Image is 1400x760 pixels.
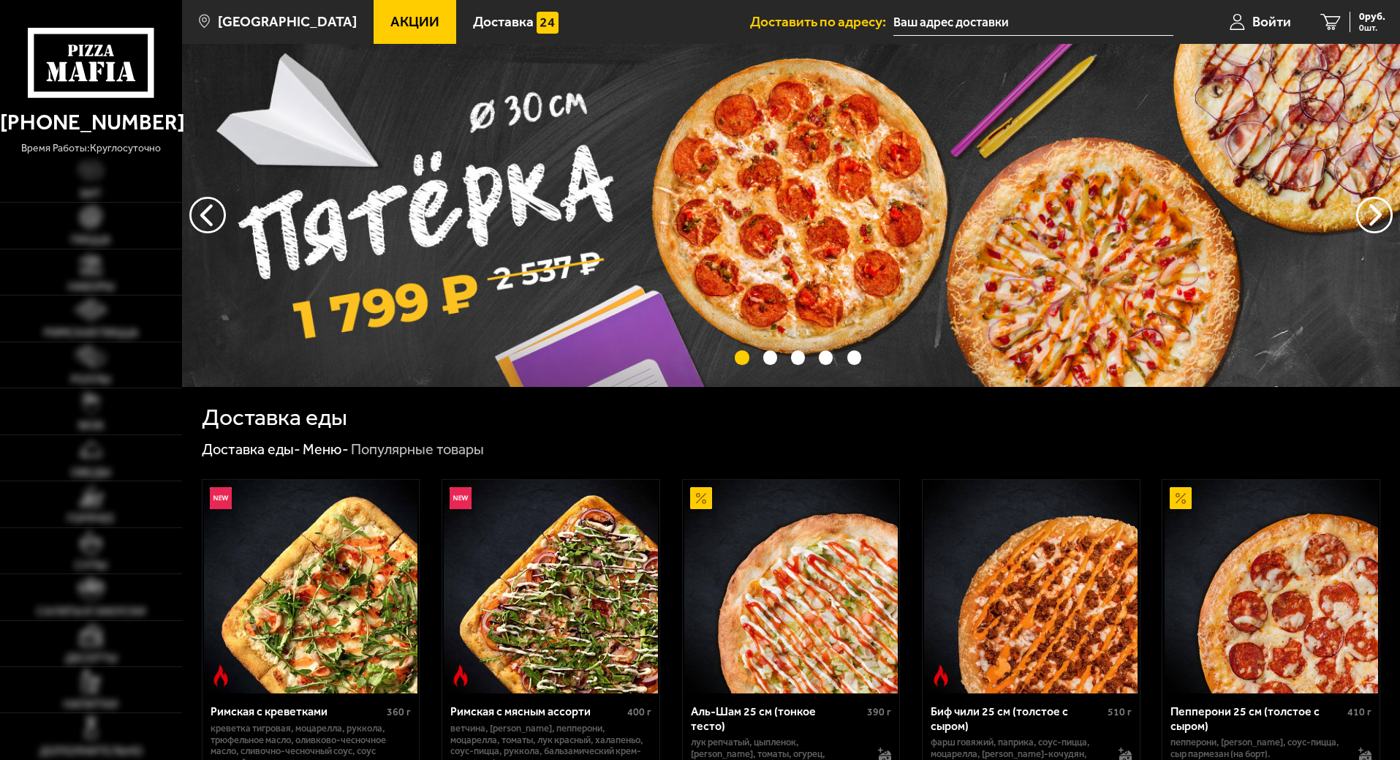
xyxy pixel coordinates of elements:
[78,420,104,432] span: WOK
[450,487,472,509] img: Новинка
[1170,487,1192,509] img: Акционный
[1359,12,1385,22] span: 0 руб.
[75,560,107,571] span: Супы
[930,665,952,687] img: Острое блюдо
[65,652,117,664] span: Десерты
[1108,706,1132,718] span: 510 г
[351,440,484,459] div: Популярные товары
[204,480,417,693] img: Римская с креветками
[690,487,712,509] img: Акционный
[684,480,898,693] img: Аль-Шам 25 см (тонкое тесто)
[80,188,102,200] span: Хит
[791,350,805,364] button: точки переключения
[1162,480,1380,693] a: АкционныйПепперони 25 см (толстое с сыром)
[1165,480,1378,693] img: Пепперони 25 см (толстое с сыром)
[210,665,232,687] img: Острое блюдо
[1356,197,1393,233] button: предыдущий
[1359,23,1385,32] span: 0 шт.
[202,406,347,429] h1: Доставка еды
[442,480,659,693] a: НовинкаОстрое блюдоРимская с мясным ассорти
[68,281,114,293] span: Наборы
[444,480,657,693] img: Римская с мясным ассорти
[189,197,226,233] button: следующий
[202,440,300,458] a: Доставка еды-
[67,513,115,524] span: Горячее
[867,706,891,718] span: 390 г
[893,9,1173,36] input: Ваш адрес доставки
[763,350,777,364] button: точки переключения
[537,12,559,34] img: 15daf4d41897b9f0e9f617042186c801.svg
[450,665,472,687] img: Острое блюдо
[750,15,893,29] span: Доставить по адресу:
[1170,704,1344,732] div: Пепперони 25 см (толстое с сыром)
[303,440,349,458] a: Меню-
[847,350,861,364] button: точки переключения
[44,327,138,339] span: Римская пицца
[64,699,118,710] span: Напитки
[211,704,384,718] div: Римская с креветками
[37,606,145,617] span: Салаты и закуски
[39,745,143,757] span: Дополнительно
[210,487,232,509] img: Новинка
[71,374,110,385] span: Роллы
[627,706,651,718] span: 400 г
[450,704,624,718] div: Римская с мясным ассорти
[1170,737,1344,760] p: пепперони, [PERSON_NAME], соус-пицца, сыр пармезан (на борт).
[1252,15,1291,29] span: Войти
[1347,706,1371,718] span: 410 г
[71,234,110,246] span: Пицца
[203,480,420,693] a: НовинкаОстрое блюдоРимская с креветками
[683,480,900,693] a: АкционныйАль-Шам 25 см (тонкое тесто)
[218,15,357,29] span: [GEOGRAPHIC_DATA]
[71,467,110,478] span: Обеды
[819,350,833,364] button: точки переключения
[924,480,1138,693] img: Биф чили 25 см (толстое с сыром)
[390,15,439,29] span: Акции
[923,480,1140,693] a: Острое блюдоБиф чили 25 см (толстое с сыром)
[735,350,749,364] button: точки переключения
[473,15,534,29] span: Доставка
[691,704,864,732] div: Аль-Шам 25 см (тонкое тесто)
[387,706,411,718] span: 360 г
[931,704,1104,732] div: Биф чили 25 см (толстое с сыром)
